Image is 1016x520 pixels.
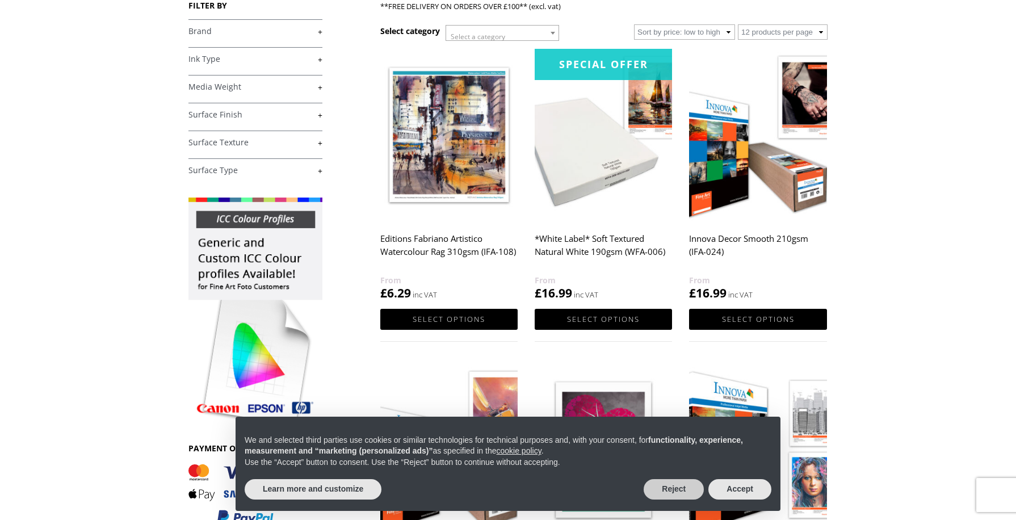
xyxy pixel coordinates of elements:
h3: PAYMENT OPTIONS [188,443,322,454]
h2: *White Label* Soft Textured Natural White 190gsm (WFA-006) [535,228,672,274]
img: promo [188,198,322,420]
h4: Surface Type [188,158,322,181]
a: Select options for “Innova Decor Smooth 210gsm (IFA-024)” [689,309,826,330]
a: Special Offer*White Label* Soft Textured Natural White 190gsm (WFA-006) £16.99 [535,49,672,301]
img: *White Label* Soft Textured Natural White 190gsm (WFA-006) [535,49,672,221]
a: + [188,26,322,37]
strong: functionality, experience, measurement and “marketing (personalized ads)” [245,435,743,456]
button: Learn more and customize [245,479,381,500]
span: Select a category [451,32,505,41]
h4: Surface Finish [188,103,322,125]
a: + [188,54,322,65]
a: + [188,110,322,120]
span: £ [689,285,696,301]
h4: Media Weight [188,75,322,98]
bdi: 16.99 [535,285,572,301]
h2: Innova Decor Smooth 210gsm (IFA-024) [689,228,826,274]
a: + [188,82,322,93]
div: Notice [226,408,790,520]
a: + [188,165,322,176]
h3: Select category [380,26,440,36]
bdi: 16.99 [689,285,727,301]
p: We and selected third parties use cookies or similar technologies for technical purposes and, wit... [245,435,771,457]
h4: Surface Texture [188,131,322,153]
img: Innova Decor Smooth 210gsm (IFA-024) [689,49,826,221]
h4: Brand [188,19,322,42]
span: £ [535,285,541,301]
img: Editions Fabriano Artistico Watercolour Rag 310gsm (IFA-108) [380,49,518,221]
select: Shop order [634,24,735,40]
span: £ [380,285,387,301]
a: Innova Decor Smooth 210gsm (IFA-024) £16.99 [689,49,826,301]
h4: Ink Type [188,47,322,70]
a: cookie policy [497,446,541,455]
a: Select options for “Editions Fabriano Artistico Watercolour Rag 310gsm (IFA-108)” [380,309,518,330]
button: Accept [708,479,771,500]
div: Special Offer [535,49,672,80]
h2: Editions Fabriano Artistico Watercolour Rag 310gsm (IFA-108) [380,228,518,274]
p: Use the “Accept” button to consent. Use the “Reject” button to continue without accepting. [245,457,771,468]
a: + [188,137,322,148]
bdi: 6.29 [380,285,411,301]
a: Select options for “*White Label* Soft Textured Natural White 190gsm (WFA-006)” [535,309,672,330]
button: Reject [644,479,704,500]
a: Editions Fabriano Artistico Watercolour Rag 310gsm (IFA-108) £6.29 [380,49,518,301]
